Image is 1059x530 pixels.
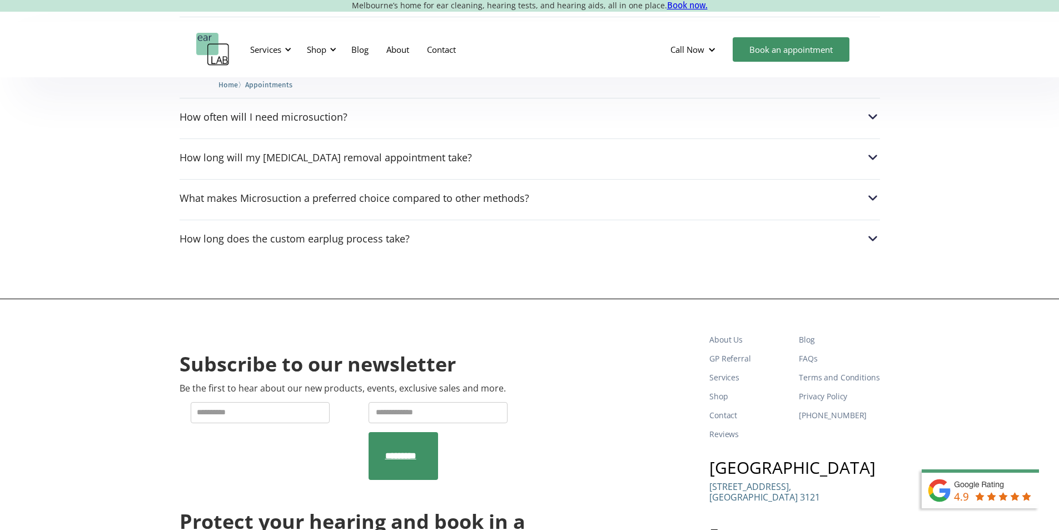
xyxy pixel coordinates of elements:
a: Blog [799,330,879,349]
a: Terms and Conditions [799,368,879,387]
div: Call Now [670,44,704,55]
div: How long does the custom earplug process take?FAQ arrow [180,231,880,246]
a: About [377,33,418,66]
div: What makes Microsuction a preferred choice compared to other methods?FAQ arrow [180,191,880,205]
div: Services [250,44,281,55]
a: Reviews [709,425,790,444]
a: Shop [709,387,790,406]
form: Newsletter Form [180,402,525,480]
div: How long will my [MEDICAL_DATA] removal appointment take?FAQ arrow [180,150,880,165]
a: FAQs [799,349,879,368]
a: Appointments [245,79,292,90]
p: Be the first to hear about our new products, events, exclusive sales and more. [180,383,506,394]
img: FAQ arrow [866,110,880,124]
h2: Subscribe to our newsletter [180,351,456,378]
p: [STREET_ADDRESS], [GEOGRAPHIC_DATA] 3121 [709,482,820,503]
a: Contact [418,33,465,66]
a: home [196,33,230,66]
span: Home [218,81,238,89]
a: About Us [709,330,790,349]
a: Contact [709,406,790,425]
div: How often will I need microsuction?FAQ arrow [180,110,880,124]
div: Call Now [662,33,727,66]
div: Shop [300,33,340,66]
span: Appointments [245,81,292,89]
a: GP Referral [709,349,790,368]
iframe: reCAPTCHA [191,432,360,475]
div: How long does the custom earplug process take? [180,233,410,244]
a: Home [218,79,238,90]
img: FAQ arrow [866,231,880,246]
a: Services [709,368,790,387]
a: [STREET_ADDRESS],[GEOGRAPHIC_DATA] 3121 [709,482,820,511]
div: How long will my [MEDICAL_DATA] removal appointment take? [180,152,472,163]
div: What makes Microsuction a preferred choice compared to other methods? [180,192,529,204]
div: Services [243,33,295,66]
img: FAQ arrow [866,191,880,205]
a: Blog [342,33,377,66]
li: 〉 [218,79,245,91]
div: Shop [307,44,326,55]
a: Privacy Policy [799,387,879,406]
a: [PHONE_NUMBER] [799,406,879,425]
a: Book an appointment [733,37,849,62]
h3: [GEOGRAPHIC_DATA] [709,459,879,476]
img: FAQ arrow [866,150,880,165]
div: How often will I need microsuction? [180,111,347,122]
